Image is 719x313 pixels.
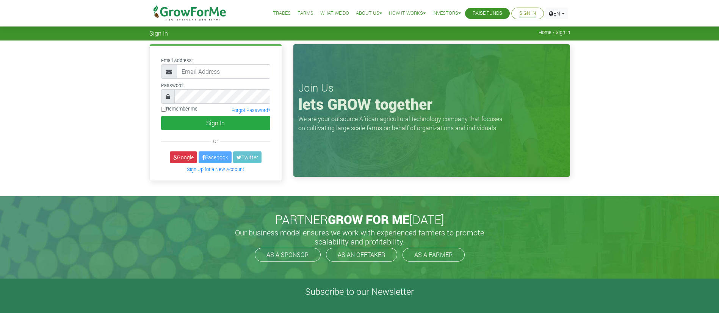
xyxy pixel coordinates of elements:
[298,95,565,113] h1: lets GROW together
[255,248,321,262] a: AS A SPONSOR
[432,9,461,17] a: Investors
[273,9,291,17] a: Trades
[161,105,197,112] label: Remember me
[152,212,567,227] h2: PARTNER [DATE]
[187,166,244,172] a: Sign Up for a New Account
[389,9,426,17] a: How it Works
[161,57,193,64] label: Email Address:
[170,151,197,163] a: Google
[403,248,465,262] a: AS A FARMER
[161,82,184,89] label: Password:
[545,8,568,19] a: EN
[298,9,313,17] a: Farms
[539,30,570,35] span: Home / Sign In
[149,30,168,37] span: Sign In
[320,9,349,17] a: What We Do
[9,286,710,297] h4: Subscribe to our Newsletter
[161,136,270,145] div: or
[473,9,502,17] a: Raise Funds
[161,116,270,130] button: Sign In
[356,9,382,17] a: About Us
[298,81,565,94] h3: Join Us
[161,107,166,112] input: Remember me
[177,64,270,79] input: Email Address
[519,9,536,17] a: Sign In
[326,248,397,262] a: AS AN OFFTAKER
[328,211,409,227] span: GROW FOR ME
[232,107,270,113] a: Forgot Password?
[227,228,492,246] h5: Our business model ensures we work with experienced farmers to promote scalability and profitabil...
[298,114,507,132] p: We are your outsource African agricultural technology company that focuses on cultivating large s...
